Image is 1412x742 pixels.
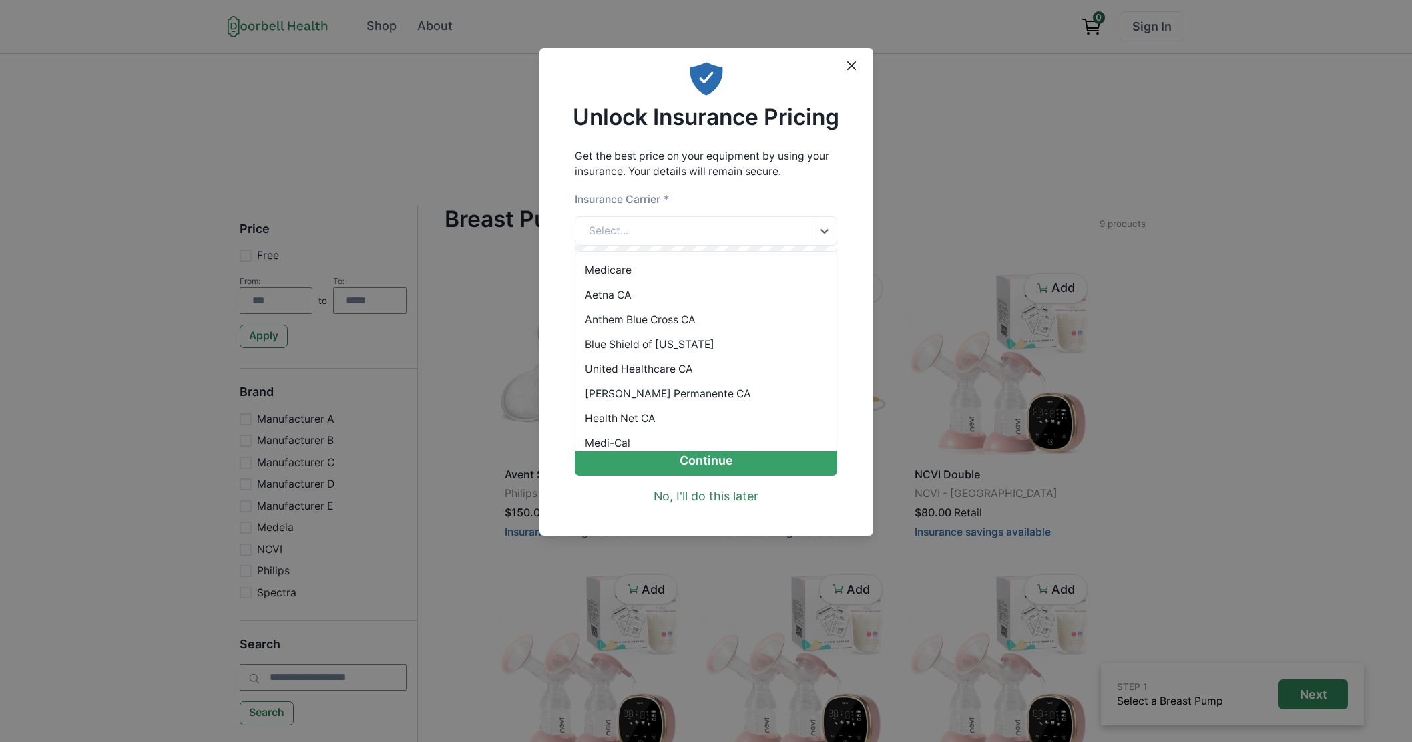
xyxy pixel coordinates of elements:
[575,192,668,208] label: Insurance Carrier
[589,223,628,239] div: Select...
[575,406,837,431] div: Health Net CA
[573,104,839,130] h2: Unlock Insurance Pricing
[575,332,837,357] div: Blue Shield of [US_STATE]
[575,445,837,476] button: Continue
[654,488,758,506] a: No, I'll do this later
[840,54,864,78] button: Close
[575,307,837,332] div: Anthem Blue Cross CA
[575,357,837,381] div: United Healthcare CA
[575,148,837,180] p: Get the best price on your equipment by using your insurance. Your details will remain secure.
[575,283,837,307] div: Aetna CA
[575,381,837,406] div: [PERSON_NAME] Permanente CA
[575,258,837,283] div: Medicare
[575,431,837,455] div: Medi-Cal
